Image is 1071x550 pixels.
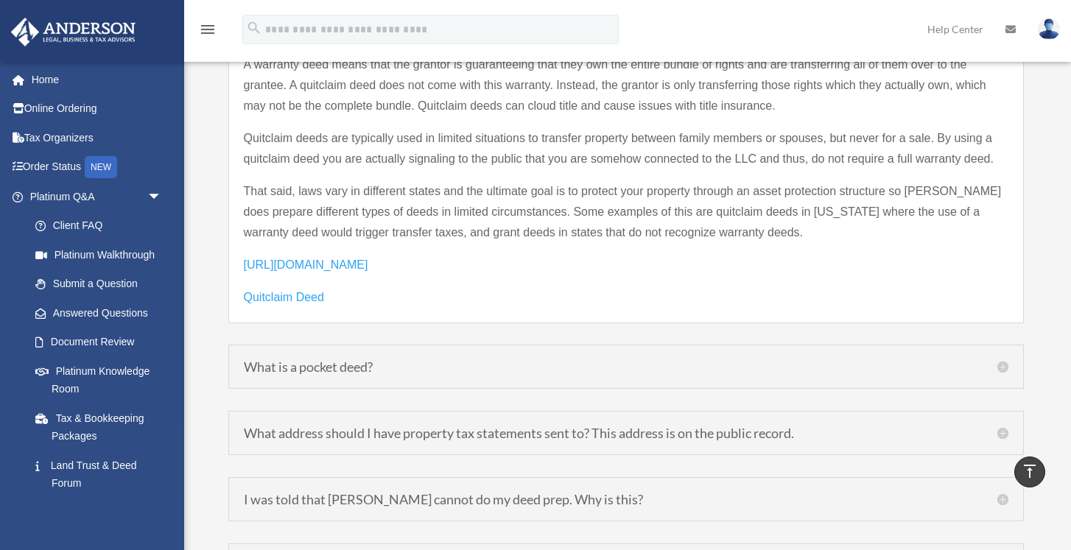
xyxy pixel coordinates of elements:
[244,493,1008,506] h5: I was told that [PERSON_NAME] cannot do my deed prep. Why is this?
[244,181,1008,255] p: That said, laws vary in different states and the ultimate goal is to protect your property throug...
[7,18,140,46] img: Anderson Advisors Platinum Portal
[244,360,1008,373] h5: What is a pocket deed?
[244,258,368,271] span: [URL][DOMAIN_NAME]
[21,498,184,527] a: Portal Feedback
[10,152,184,183] a: Order StatusNEW
[244,426,1008,440] h5: What address should I have property tax statements sent to? This address is on the public record.
[1038,18,1060,40] img: User Pic
[199,21,217,38] i: menu
[85,156,117,178] div: NEW
[10,65,184,94] a: Home
[21,328,184,357] a: Document Review
[199,26,217,38] a: menu
[147,182,177,212] span: arrow_drop_down
[21,269,184,299] a: Submit a Question
[21,211,184,241] a: Client FAQ
[244,291,324,303] span: Quitclaim Deed
[1014,456,1045,487] a: vertical_align_top
[21,451,177,498] a: Land Trust & Deed Forum
[10,94,184,124] a: Online Ordering
[21,240,184,269] a: Platinum Walkthrough
[246,20,262,36] i: search
[244,128,1008,181] p: Quitclaim deeds are typically used in limited situations to transfer property between family memb...
[244,54,1008,128] p: A warranty deed means that the grantor is guaranteeing that they own the entire bundle of rights ...
[1021,462,1039,480] i: vertical_align_top
[21,298,184,328] a: Answered Questions
[10,123,184,152] a: Tax Organizers
[21,403,184,451] a: Tax & Bookkeeping Packages
[10,182,184,211] a: Platinum Q&Aarrow_drop_down
[244,258,368,278] a: [URL][DOMAIN_NAME]
[21,356,184,403] a: Platinum Knowledge Room
[244,291,324,311] a: Quitclaim Deed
